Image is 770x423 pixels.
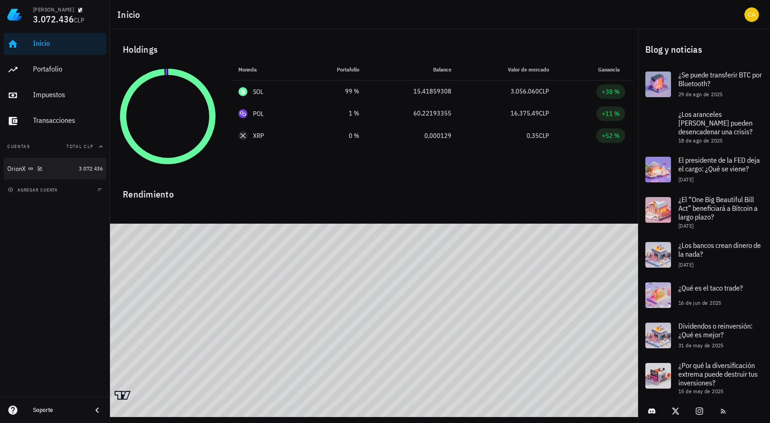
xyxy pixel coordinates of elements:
div: OrionX [7,165,26,173]
span: 0,35 [527,132,539,140]
span: CLP [74,16,84,24]
div: SOL [253,87,264,96]
span: 16 de jun de 2025 [678,299,721,306]
a: ¿Qué es el taco trade? 16 de jun de 2025 [638,275,770,315]
div: +11 % [602,109,620,118]
div: 0,000129 [374,131,451,141]
button: CuentasTotal CLP [4,136,106,158]
span: 29 de ago de 2025 [678,91,723,98]
a: OrionX 3.072.436 [4,158,106,180]
span: 3.072.436 [79,165,103,172]
img: LedgiFi [7,7,22,22]
span: 16.375,49 [511,109,539,117]
div: 1 % [309,109,359,118]
th: Balance [367,59,459,81]
div: Transacciones [33,116,103,125]
span: ¿Qué es el taco trade? [678,283,743,292]
span: El presidente de la FED deja el cargo: ¿Qué se viene? [678,155,760,173]
div: POL [253,109,264,118]
span: CLP [539,109,549,117]
span: Total CLP [66,143,93,149]
span: 31 de may de 2025 [678,342,724,349]
a: Inicio [4,33,106,55]
span: ¿Por qué la diversificación extrema puede destruir tus inversiones? [678,361,758,387]
div: +52 % [602,131,620,140]
div: SOL-icon [238,87,247,96]
a: ¿Los bancos crean dinero de la nada? [DATE] [638,235,770,275]
th: Moneda [231,59,302,81]
th: Valor de mercado [459,59,556,81]
div: Inicio [33,39,103,48]
span: Ganancia [598,66,625,73]
th: Portafolio [302,59,367,81]
a: ¿Por qué la diversificación extrema puede destruir tus inversiones? 15 de may de 2025 [638,356,770,401]
div: Impuestos [33,90,103,99]
button: agregar cuenta [5,185,62,194]
span: CLP [539,87,549,95]
a: ¿Los aranceles [PERSON_NAME] pueden desencadenar una crisis? 18 de ago de 2025 [638,104,770,149]
span: 3.072.436 [33,13,74,25]
a: Transacciones [4,110,106,132]
div: 15,41859308 [374,87,451,96]
a: El presidente de la FED deja el cargo: ¿Qué se viene? [DATE] [638,149,770,190]
a: Portafolio [4,59,106,81]
div: Blog y noticias [638,35,770,64]
span: CLP [539,132,549,140]
div: Portafolio [33,65,103,73]
span: Dividendos o reinversión: ¿Qué es mejor? [678,321,753,339]
div: [PERSON_NAME] [33,6,74,13]
span: ¿Los bancos crean dinero de la nada? [678,241,761,258]
span: ¿Se puede transferir BTC por Bluetooth? [678,70,762,88]
span: [DATE] [678,222,693,229]
span: ¿El “One Big Beautiful Bill Act” beneficiará a Bitcoin a largo plazo? [678,195,758,221]
div: XRP [253,131,264,140]
div: +38 % [602,87,620,96]
div: XRP-icon [238,131,247,140]
span: 3.056.060 [511,87,539,95]
span: [DATE] [678,176,693,183]
span: agregar cuenta [10,187,58,193]
span: 15 de may de 2025 [678,388,724,395]
a: Charting by TradingView [115,391,131,400]
div: 0 % [309,131,359,141]
a: ¿Se puede transferir BTC por Bluetooth? 29 de ago de 2025 [638,64,770,104]
div: avatar [744,7,759,22]
div: Rendimiento [115,180,632,202]
div: POL-icon [238,109,247,118]
div: 60,22193355 [374,109,451,118]
a: ¿El “One Big Beautiful Bill Act” beneficiará a Bitcoin a largo plazo? [DATE] [638,190,770,235]
div: 99 % [309,87,359,96]
div: Soporte [33,407,84,414]
span: 18 de ago de 2025 [678,137,723,144]
a: Impuestos [4,84,106,106]
h1: Inicio [117,7,144,22]
a: Dividendos o reinversión: ¿Qué es mejor? 31 de may de 2025 [638,315,770,356]
div: Holdings [115,35,632,64]
span: ¿Los aranceles [PERSON_NAME] pueden desencadenar una crisis? [678,110,753,136]
span: [DATE] [678,261,693,268]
